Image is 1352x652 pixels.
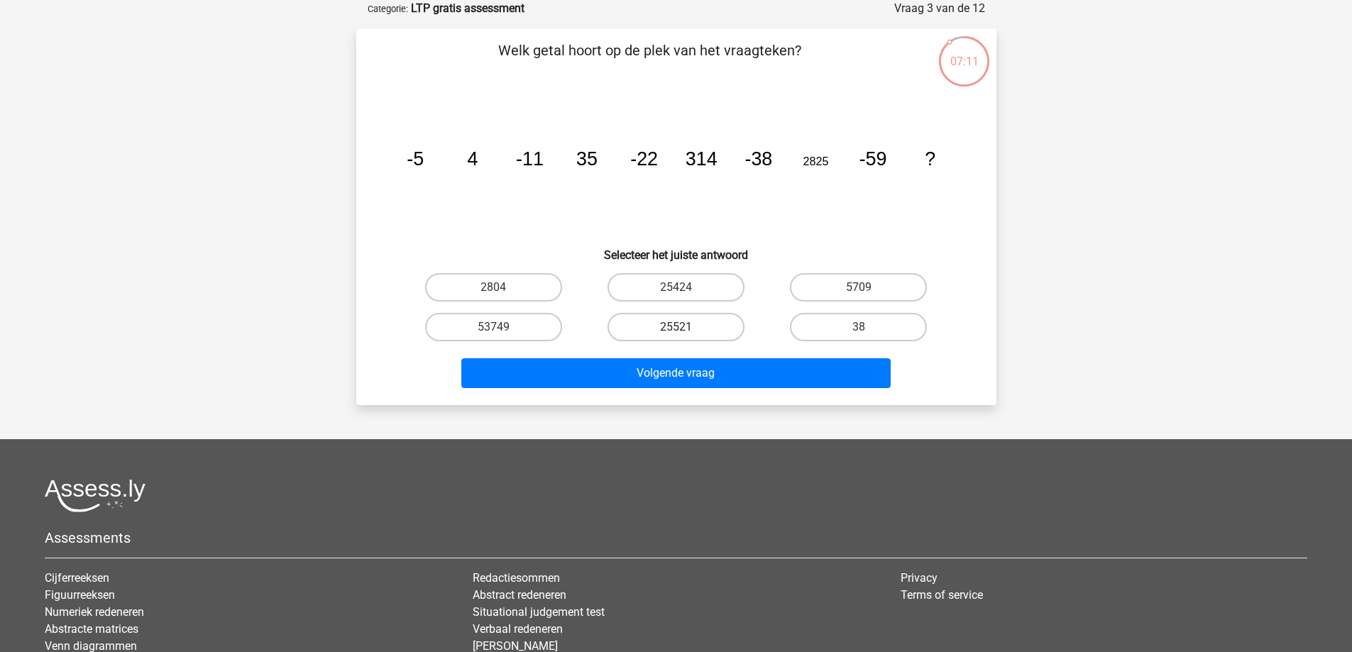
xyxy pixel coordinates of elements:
[45,588,115,602] a: Figuurreeksen
[467,148,478,170] tspan: 4
[925,148,935,170] tspan: ?
[45,529,1307,546] h5: Assessments
[859,148,886,170] tspan: -59
[901,588,983,602] a: Terms of service
[45,479,145,512] img: Assessly logo
[411,1,524,15] strong: LTP gratis assessment
[45,605,144,619] a: Numeriek redeneren
[425,273,562,302] label: 2804
[790,313,927,341] label: 38
[473,622,563,636] a: Verbaal redeneren
[608,273,744,302] label: 25424
[45,571,109,585] a: Cijferreeksen
[379,40,920,82] p: Welk getal hoort op de plek van het vraagteken?
[938,35,991,70] div: 07:11
[516,148,544,170] tspan: -11
[45,622,138,636] a: Abstracte matrices
[407,148,424,170] tspan: -5
[473,605,605,619] a: Situational judgement test
[368,4,408,14] small: Categorie:
[461,358,891,388] button: Volgende vraag
[630,148,658,170] tspan: -22
[473,588,566,602] a: Abstract redeneren
[608,313,744,341] label: 25521
[685,148,717,170] tspan: 314
[790,273,927,302] label: 5709
[379,237,974,262] h6: Selecteer het juiste antwoord
[744,148,772,170] tspan: -38
[576,148,598,170] tspan: 35
[803,155,828,167] tspan: 2825
[901,571,938,585] a: Privacy
[473,571,560,585] a: Redactiesommen
[425,313,562,341] label: 53749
